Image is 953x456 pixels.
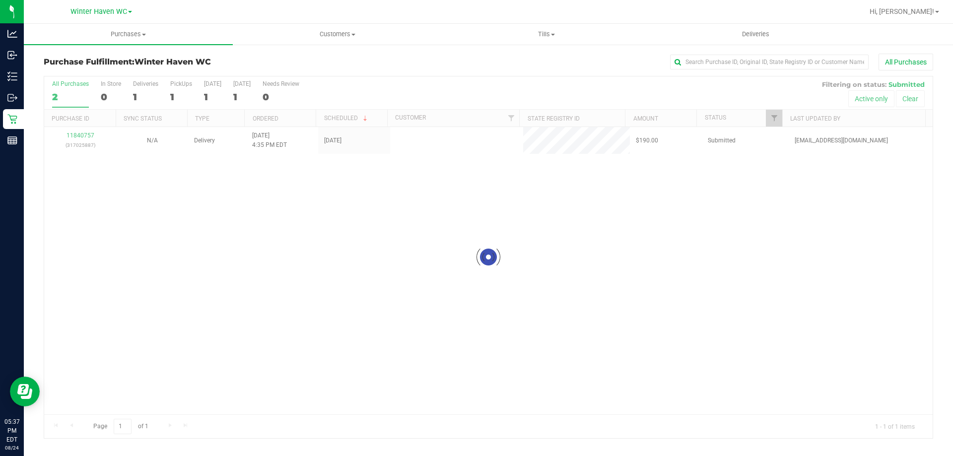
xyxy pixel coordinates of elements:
[44,58,340,66] h3: Purchase Fulfillment:
[729,30,783,39] span: Deliveries
[879,54,933,70] button: All Purchases
[7,50,17,60] inline-svg: Inbound
[7,135,17,145] inline-svg: Reports
[233,24,442,45] a: Customers
[24,24,233,45] a: Purchases
[651,24,860,45] a: Deliveries
[70,7,127,16] span: Winter Haven WC
[7,71,17,81] inline-svg: Inventory
[870,7,934,15] span: Hi, [PERSON_NAME]!
[4,417,19,444] p: 05:37 PM EDT
[442,24,651,45] a: Tills
[7,29,17,39] inline-svg: Analytics
[442,30,650,39] span: Tills
[24,30,233,39] span: Purchases
[7,93,17,103] inline-svg: Outbound
[4,444,19,452] p: 08/24
[135,57,211,66] span: Winter Haven WC
[670,55,869,69] input: Search Purchase ID, Original ID, State Registry ID or Customer Name...
[7,114,17,124] inline-svg: Retail
[233,30,441,39] span: Customers
[10,377,40,406] iframe: Resource center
